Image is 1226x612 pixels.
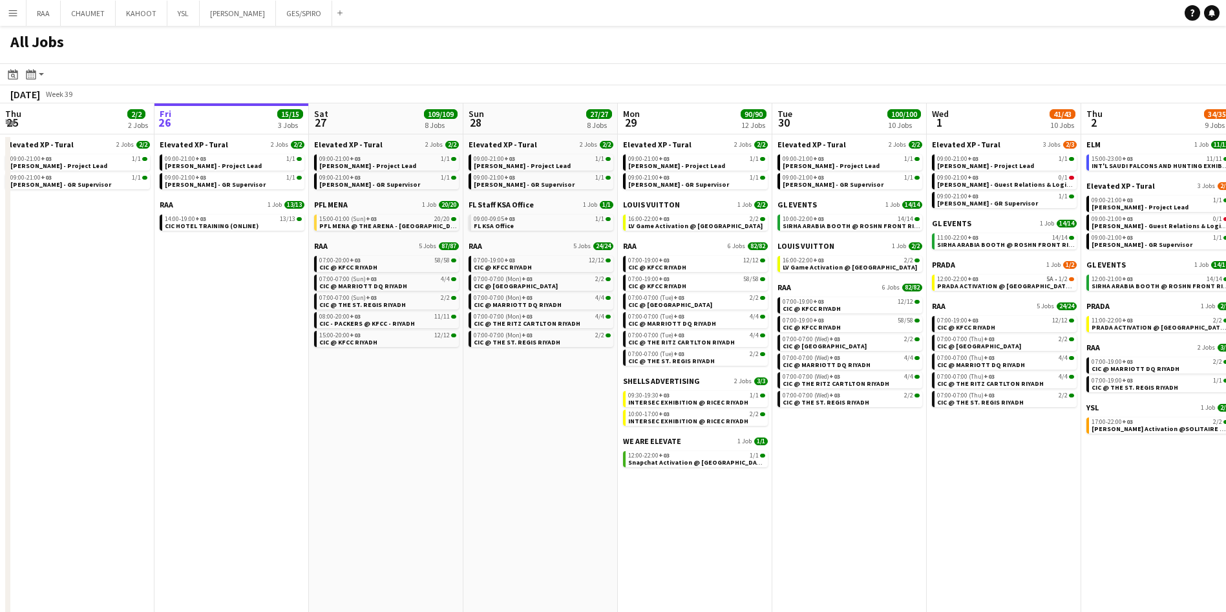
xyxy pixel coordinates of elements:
[319,256,456,271] a: 07:00-20:00+0358/58CIC @ KFCC RIYADH
[813,215,824,223] span: +03
[474,295,533,301] span: 07:00-07:00 (Mon)
[441,276,450,282] span: 4/4
[469,140,613,149] a: Elevated XP - Tural2 Jobs2/2
[583,201,597,209] span: 1 Job
[441,156,450,162] span: 1/1
[165,215,302,229] a: 14:00-19:00+0313/13CIC HOTEL TRAINING (ONLINE)
[777,241,834,251] span: LOUIS VUITTON
[474,275,611,290] a: 07:00-07:00 (Mon)+032/2CIC @ [GEOGRAPHIC_DATA]
[474,156,515,162] span: 09:00-21:00
[441,174,450,181] span: 1/1
[628,215,765,229] a: 16:00-22:00+032/2LV Game Activation @ [GEOGRAPHIC_DATA]
[902,201,922,209] span: 14/14
[600,201,613,209] span: 1/1
[474,222,514,230] span: FL KSA Office
[1194,261,1209,269] span: 1 Job
[777,282,791,292] span: RAA
[885,201,900,209] span: 1 Job
[777,140,922,149] a: Elevated XP - Tural2 Jobs2/2
[937,275,1074,290] a: 12:00-22:00+035A•1/2PRADA ACTIVATION @ [GEOGRAPHIC_DATA] - [GEOGRAPHIC_DATA]
[623,241,768,376] div: RAA6 Jobs82/8207:00-19:00+0312/12CIC @ KFCC RIYADH07:00-19:00+0358/58CIC @ KFCC RIYADH07:00-07:00...
[319,263,377,271] span: CIC @ KFCC RIYADH
[932,140,1077,149] a: Elevated XP - Tural3 Jobs2/3
[165,222,259,230] span: CIC HOTEL TRAINING (ONLINE)
[41,173,52,182] span: +03
[904,257,913,264] span: 2/2
[1092,276,1133,282] span: 12:00-21:00
[522,275,533,283] span: +03
[777,282,922,410] div: RAA6 Jobs82/8207:00-19:00+0312/12CIC @ KFCC RIYADH07:00-19:00+0358/58CIC @ KFCC RIYADH07:00-07:00...
[1213,235,1222,241] span: 1/1
[314,200,459,241] div: PFL MENA1 Job20/2015:00-01:00 (Sun)+0320/20PFL MENA @ THE ARENA - [GEOGRAPHIC_DATA]
[623,140,768,149] a: Elevated XP - Tural2 Jobs2/2
[314,241,328,251] span: RAA
[10,173,147,188] a: 09:00-21:00+031/1[PERSON_NAME] - GR Supervisor
[522,293,533,302] span: +03
[628,222,763,230] span: LV Game Activation @ Kingdom Centre
[623,241,768,251] a: RAA6 Jobs82/82
[314,241,459,350] div: RAA5 Jobs87/8707:00-20:00+0358/58CIC @ KFCC RIYADH07:00-07:00 (Sun)+034/4CIC @ MARRIOTT DQ RIYADH...
[937,276,1074,282] div: •
[165,154,302,169] a: 09:00-21:00+031/1[PERSON_NAME] - Project Lead
[783,222,930,230] span: SIRHA ARABIA BOOTH @ ROSHN FRONT RIYADH
[813,154,824,163] span: +03
[813,173,824,182] span: +03
[10,180,111,189] span: Youssef Khiari - GR Supervisor
[659,256,670,264] span: +03
[628,263,686,271] span: CIC @ KFCC RIYADH
[932,260,1077,269] a: PRADA1 Job1/2
[160,140,228,149] span: Elevated XP - Tural
[280,216,295,222] span: 13/13
[937,174,978,181] span: 09:00-21:00
[474,180,575,189] span: Youssef Khiari - GR Supervisor
[628,293,765,308] a: 07:00-07:00 (Tue)+032/2CIC @ [GEOGRAPHIC_DATA]
[469,200,534,209] span: FL Staff KSA Office
[425,141,443,149] span: 2 Jobs
[889,141,906,149] span: 2 Jobs
[5,140,150,149] a: Elevated XP - Tural2 Jobs2/2
[445,141,459,149] span: 2/2
[1059,193,1068,200] span: 1/1
[659,154,670,163] span: +03
[1122,233,1133,242] span: +03
[319,174,361,181] span: 09:00-21:00
[474,215,611,229] a: 09:00-09:05+031/1FL KSA Office
[5,140,150,192] div: Elevated XP - Tural2 Jobs2/209:00-21:00+031/1[PERSON_NAME] - Project Lead09:00-21:00+031/1[PERSON...
[132,156,141,162] span: 1/1
[659,215,670,223] span: +03
[165,156,206,162] span: 09:00-21:00
[195,215,206,223] span: +03
[628,282,686,290] span: CIC @ KFCC RIYADH
[1092,235,1133,241] span: 09:00-21:00
[777,241,922,251] a: LOUIS VUITTON1 Job2/2
[909,242,922,250] span: 2/2
[291,141,304,149] span: 2/2
[777,200,817,209] span: GL EVENTS
[595,174,604,181] span: 1/1
[743,257,759,264] span: 12/12
[5,140,74,149] span: Elevated XP - Tural
[1122,196,1133,204] span: +03
[932,260,1077,301] div: PRADA1 Job1/212:00-22:00+035A•1/2PRADA ACTIVATION @ [GEOGRAPHIC_DATA] - [GEOGRAPHIC_DATA]
[286,174,295,181] span: 1/1
[783,154,920,169] a: 09:00-21:00+031/1[PERSON_NAME] - Project Lead
[1122,215,1133,223] span: +03
[276,1,332,26] button: GES/SPIRO
[777,200,922,241] div: GL EVENTS1 Job14/1410:00-22:00+0314/14SIRHA ARABIA BOOTH @ ROSHN FRONT RIYADH
[41,154,52,163] span: +03
[937,199,1038,207] span: Youssef Khiari - GR Supervisor
[314,200,459,209] a: PFL MENA1 Job20/20
[1122,275,1133,283] span: +03
[319,295,377,301] span: 07:00-07:00 (Sun)
[469,241,613,251] a: RAA5 Jobs24/24
[1086,140,1101,149] span: ELM
[366,275,377,283] span: +03
[937,233,1074,248] a: 11:00-22:00+0314/14SIRHA ARABIA BOOTH @ ROSHN FRONT RIYADH
[1207,156,1222,162] span: 11/11
[595,295,604,301] span: 4/4
[728,242,745,250] span: 6 Jobs
[474,276,533,282] span: 07:00-07:00 (Mon)
[937,173,1074,188] a: 09:00-21:00+030/1[PERSON_NAME] - Guest Relations & Logistics Manager
[165,216,206,222] span: 14:00-19:00
[628,256,765,271] a: 07:00-19:00+0312/12CIC @ KFCC RIYADH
